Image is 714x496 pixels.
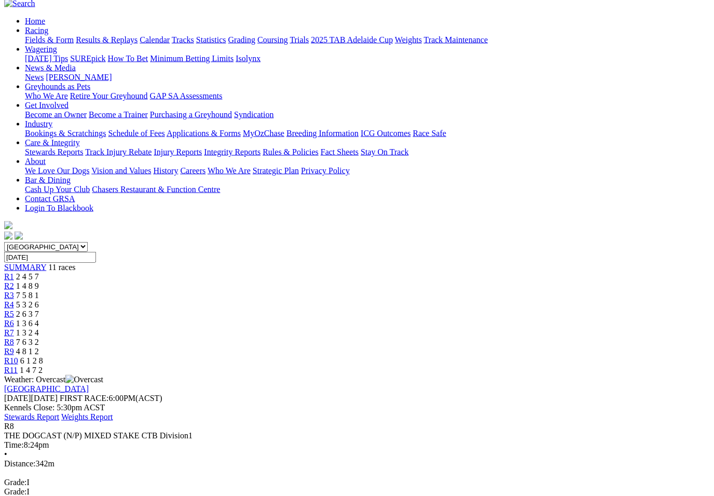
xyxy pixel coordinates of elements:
[20,356,43,365] span: 6 1 2 8
[61,412,113,421] a: Weights Report
[234,110,273,119] a: Syndication
[25,54,710,63] div: Wagering
[4,310,14,318] a: R5
[4,232,12,240] img: facebook.svg
[253,166,299,175] a: Strategic Plan
[25,17,45,25] a: Home
[4,328,14,337] a: R7
[16,310,39,318] span: 2 6 3 7
[25,73,44,82] a: News
[46,73,112,82] a: [PERSON_NAME]
[25,194,75,203] a: Contact GRSA
[413,129,446,138] a: Race Safe
[25,129,710,138] div: Industry
[4,366,18,374] a: R11
[150,54,234,63] a: Minimum Betting Limits
[85,148,152,156] a: Track Injury Rebate
[424,35,488,44] a: Track Maintenance
[25,129,106,138] a: Bookings & Scratchings
[4,356,18,365] a: R10
[25,204,93,212] a: Login To Blackbook
[16,300,39,309] span: 5 3 2 6
[4,394,31,403] span: [DATE]
[4,291,14,300] span: R3
[60,394,108,403] span: FIRST RACE:
[361,129,410,138] a: ICG Outcomes
[4,347,14,356] a: R9
[25,63,76,72] a: News & Media
[4,384,89,393] a: [GEOGRAPHIC_DATA]
[4,394,58,403] span: [DATE]
[311,35,393,44] a: 2025 TAB Adelaide Cup
[150,110,232,119] a: Purchasing a Greyhound
[25,148,83,156] a: Stewards Reports
[4,281,14,290] span: R2
[286,129,359,138] a: Breeding Information
[16,291,39,300] span: 7 5 8 1
[4,221,12,230] img: logo-grsa-white.png
[25,185,90,194] a: Cash Up Your Club
[4,252,96,263] input: Select date
[25,176,71,184] a: Bar & Dining
[25,110,87,119] a: Become an Owner
[16,272,39,281] span: 2 4 5 7
[108,54,148,63] a: How To Bet
[25,82,90,91] a: Greyhounds as Pets
[172,35,194,44] a: Tracks
[25,185,710,194] div: Bar & Dining
[25,54,68,63] a: [DATE] Tips
[4,338,14,346] a: R8
[25,73,710,82] div: News & Media
[60,394,162,403] span: 6:00PM(ACST)
[4,412,59,421] a: Stewards Report
[4,263,46,272] a: SUMMARY
[25,166,710,176] div: About
[89,110,148,119] a: Become a Trainer
[321,148,359,156] a: Fact Sheets
[25,138,80,147] a: Care & Integrity
[25,35,74,44] a: Fields & Form
[76,35,138,44] a: Results & Replays
[15,232,23,240] img: twitter.svg
[70,54,105,63] a: SUREpick
[4,440,24,449] span: Time:
[4,300,14,309] span: R4
[16,328,39,337] span: 1 3 2 4
[4,450,7,459] span: •
[25,119,52,128] a: Industry
[196,35,226,44] a: Statistics
[4,403,710,412] div: Kennels Close: 5:30pm ACST
[154,148,202,156] a: Injury Reports
[140,35,170,44] a: Calendar
[4,487,27,496] span: Grade:
[4,319,14,328] a: R6
[180,166,205,175] a: Careers
[167,129,241,138] a: Applications & Forms
[204,148,260,156] a: Integrity Reports
[4,459,35,468] span: Distance:
[25,101,68,110] a: Get Involved
[263,148,319,156] a: Rules & Policies
[4,272,14,281] span: R1
[91,166,151,175] a: Vision and Values
[16,347,39,356] span: 4 8 1 2
[208,166,251,175] a: Who We Are
[25,166,89,175] a: We Love Our Dogs
[25,110,710,119] div: Get Involved
[20,366,43,374] span: 1 4 7 2
[4,431,710,440] div: THE DOGCAST (N/P) MIXED STAKE CTB Division1
[4,375,103,384] span: Weather: Overcast
[395,35,422,44] a: Weights
[25,91,68,100] a: Who We Are
[65,375,103,384] img: Overcast
[4,440,710,450] div: 8:24pm
[4,459,710,468] div: 342m
[150,91,223,100] a: GAP SA Assessments
[4,478,27,487] span: Grade:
